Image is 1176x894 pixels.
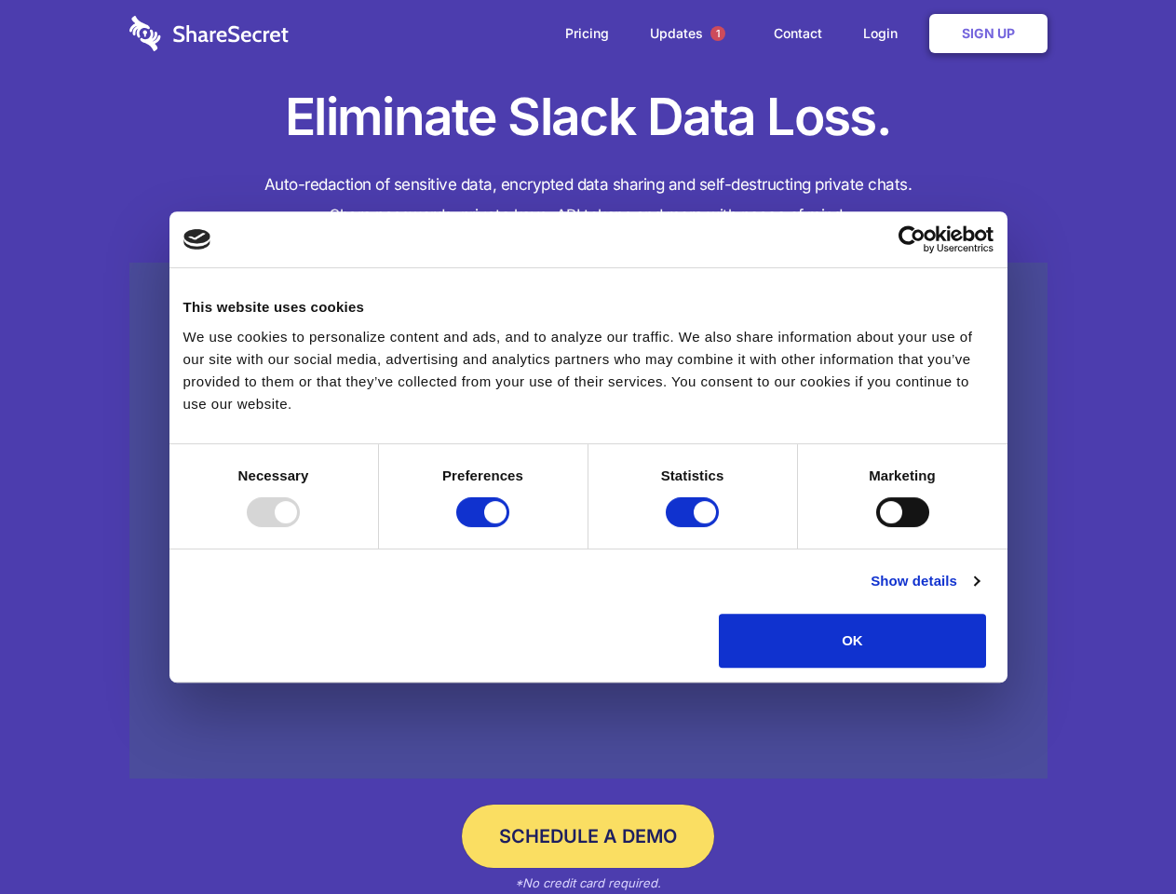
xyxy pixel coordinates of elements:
a: Sign Up [929,14,1048,53]
a: Usercentrics Cookiebot - opens in a new window [831,225,994,253]
strong: Marketing [869,467,936,483]
a: Schedule a Demo [462,805,714,868]
h1: Eliminate Slack Data Loss. [129,84,1048,151]
a: Contact [755,5,841,62]
div: We use cookies to personalize content and ads, and to analyze our traffic. We also share informat... [183,326,994,415]
a: Login [845,5,926,62]
button: OK [719,614,986,668]
a: Show details [871,570,979,592]
em: *No credit card required. [515,875,661,890]
a: Wistia video thumbnail [129,263,1048,779]
img: logo [183,229,211,250]
span: 1 [710,26,725,41]
h4: Auto-redaction of sensitive data, encrypted data sharing and self-destructing private chats. Shar... [129,169,1048,231]
strong: Preferences [442,467,523,483]
strong: Statistics [661,467,724,483]
div: This website uses cookies [183,296,994,318]
strong: Necessary [238,467,309,483]
a: Pricing [547,5,628,62]
img: logo-wordmark-white-trans-d4663122ce5f474addd5e946df7df03e33cb6a1c49d2221995e7729f52c070b2.svg [129,16,289,51]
